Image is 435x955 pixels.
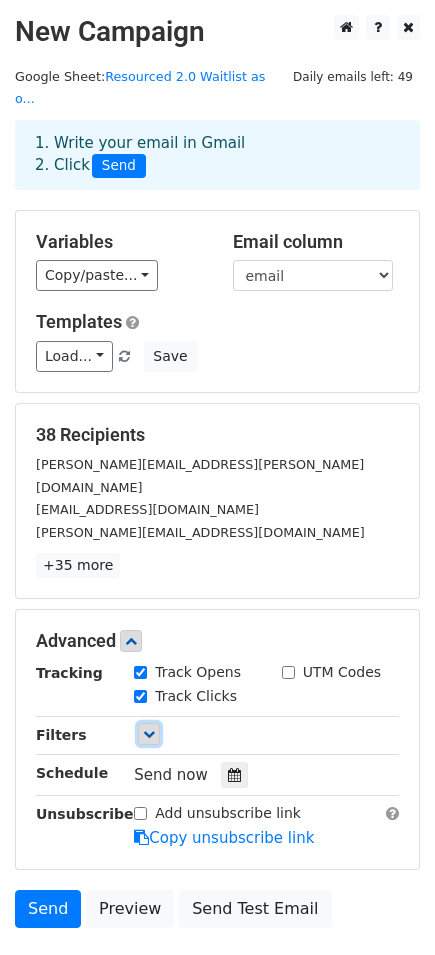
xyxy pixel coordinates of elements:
strong: Unsubscribe [36,806,134,822]
small: [PERSON_NAME][EMAIL_ADDRESS][PERSON_NAME][DOMAIN_NAME] [36,457,364,495]
h2: New Campaign [15,15,420,49]
h5: Email column [233,231,400,253]
a: Preview [86,890,174,928]
h5: Variables [36,231,203,253]
label: UTM Codes [303,662,381,683]
a: Daily emails left: 49 [286,69,420,84]
a: Resourced 2.0 Waitlist as o... [15,69,266,107]
small: [PERSON_NAME][EMAIL_ADDRESS][DOMAIN_NAME] [36,525,365,540]
span: Daily emails left: 49 [286,66,420,88]
small: [EMAIL_ADDRESS][DOMAIN_NAME] [36,502,259,517]
a: Send [15,890,81,928]
strong: Filters [36,727,87,743]
strong: Tracking [36,665,103,681]
a: Send Test Email [179,890,331,928]
label: Add unsubscribe link [155,803,301,824]
a: Templates [36,311,122,332]
a: Copy/paste... [36,260,158,291]
label: Track Opens [155,662,241,683]
h5: 38 Recipients [36,424,399,446]
strong: Schedule [36,765,108,781]
span: Send now [134,766,208,784]
a: +35 more [36,553,120,578]
div: 1. Write your email in Gmail 2. Click [20,132,415,178]
h5: Advanced [36,630,399,652]
small: Google Sheet: [15,69,266,107]
label: Track Clicks [155,686,237,707]
a: Load... [36,341,113,372]
button: Save [144,341,196,372]
iframe: Chat Widget [335,859,435,955]
a: Copy unsubscribe link [134,829,314,847]
span: Send [92,154,146,178]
